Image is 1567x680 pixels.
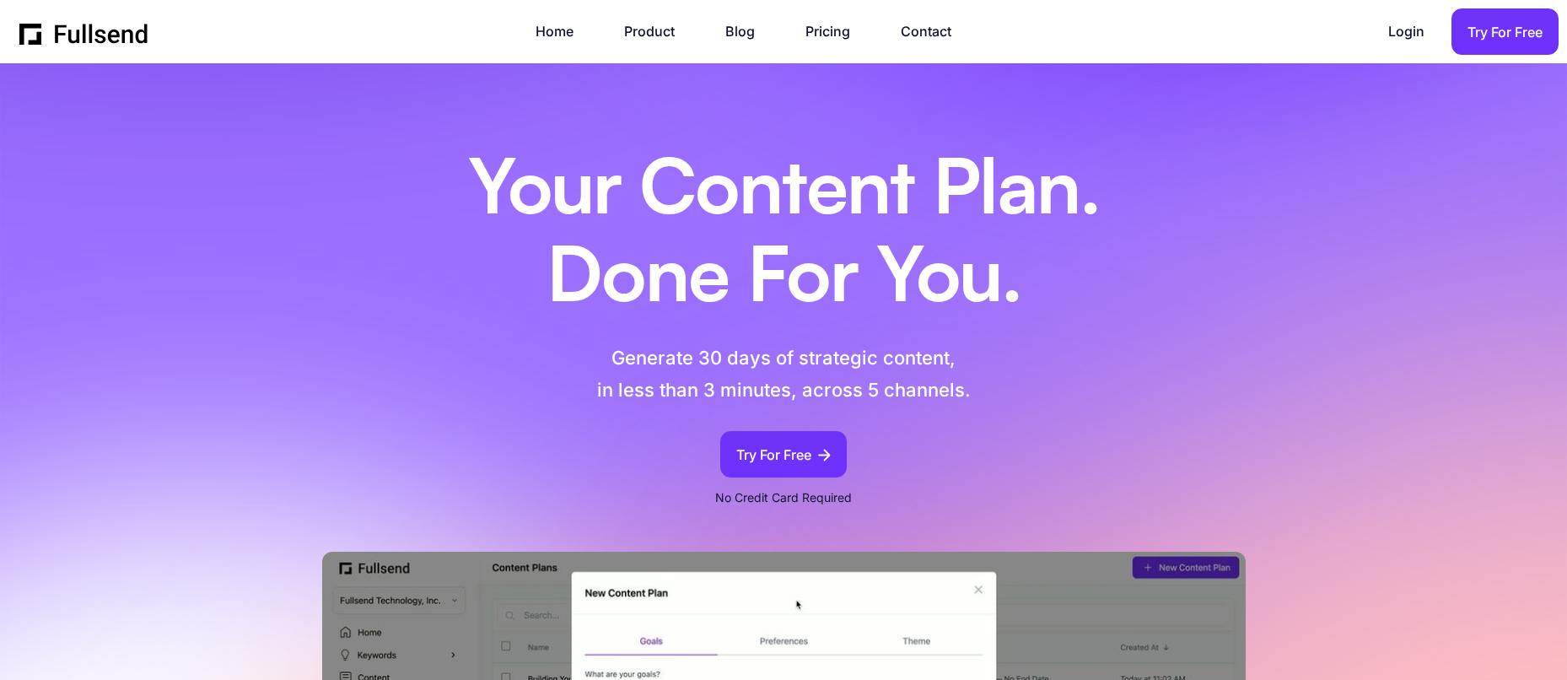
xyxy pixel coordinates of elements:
p: Generate 30 days of strategic content, in less than 3 minutes, across 5 channels. [509,343,1059,406]
a: Try For Free [720,431,847,478]
a: Home [536,20,590,43]
div: Try For Free [736,444,811,467]
a: Blog [725,20,772,43]
a: Product [624,20,692,43]
a: Try For Free [1451,8,1559,55]
a: Contact [901,20,968,43]
a: Login [1388,20,1441,43]
div: Try For Free [1467,21,1543,44]
a: Pricing [805,20,867,43]
h1: Your Content Plan. Done For You. [425,148,1142,322]
a: home [19,19,149,45]
p: No Credit Card Required [715,488,852,508]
